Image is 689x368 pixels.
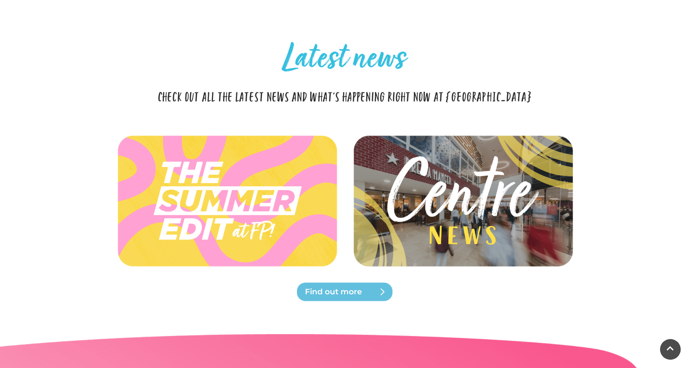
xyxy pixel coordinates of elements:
p: Check out all the latest news and what's happening right now at [GEOGRAPHIC_DATA] [154,88,535,104]
img: Latest news [351,134,574,269]
img: Latest news [351,151,574,251]
img: Latest news [115,151,338,251]
img: Latest news [115,134,338,269]
a: Find out more [295,282,394,302]
span: Find out more [305,286,404,298]
h2: Latest news [154,40,535,79]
